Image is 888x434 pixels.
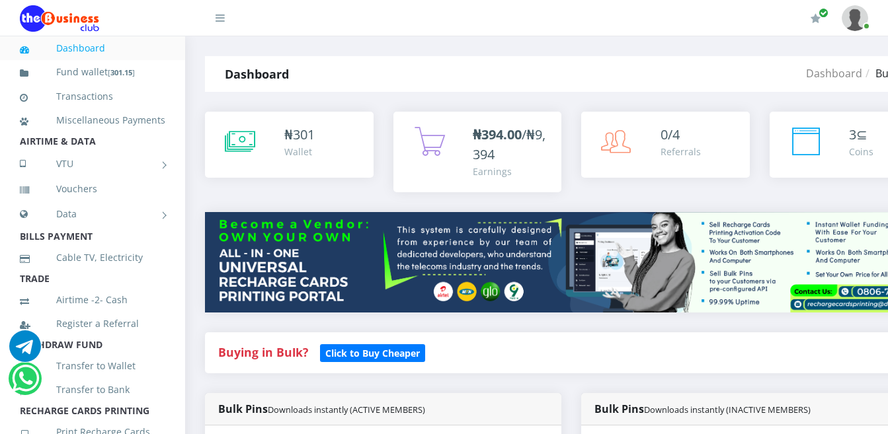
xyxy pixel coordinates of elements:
[473,126,545,163] span: /₦9,394
[20,285,165,315] a: Airtime -2- Cash
[594,402,811,416] strong: Bulk Pins
[20,33,165,63] a: Dashboard
[473,126,522,143] b: ₦394.00
[320,344,425,360] a: Click to Buy Cheaper
[473,164,549,178] div: Earnings
[20,57,165,88] a: Fund wallet[301.15]
[661,126,680,143] span: 0/4
[20,174,165,204] a: Vouchers
[284,125,315,145] div: ₦
[205,112,374,178] a: ₦301 Wallet
[9,340,41,362] a: Chat for support
[284,145,315,159] div: Wallet
[811,13,821,24] i: Renew/Upgrade Subscription
[20,242,165,273] a: Cable TV, Electricity
[110,67,132,77] b: 301.15
[20,351,165,381] a: Transfer to Wallet
[325,347,420,359] b: Click to Buy Cheaper
[20,375,165,405] a: Transfer to Bank
[20,308,165,339] a: Register a Referral
[108,67,135,77] small: [ ]
[20,5,99,32] img: Logo
[218,402,425,416] strong: Bulk Pins
[849,125,873,145] div: ⊆
[20,105,165,135] a: Miscellaneous Payments
[225,66,289,82] strong: Dashboard
[661,145,701,159] div: Referrals
[20,81,165,112] a: Transactions
[218,344,308,360] strong: Buying in Bulk?
[849,126,856,143] span: 3
[581,112,750,178] a: 0/4 Referrals
[268,404,425,416] small: Downloads instantly (ACTIVE MEMBERS)
[819,8,828,18] span: Renew/Upgrade Subscription
[20,147,165,180] a: VTU
[20,198,165,231] a: Data
[842,5,868,31] img: User
[806,66,862,81] a: Dashboard
[393,112,562,192] a: ₦394.00/₦9,394 Earnings
[293,126,315,143] span: 301
[849,145,873,159] div: Coins
[12,373,39,394] a: Chat for support
[644,404,811,416] small: Downloads instantly (INACTIVE MEMBERS)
